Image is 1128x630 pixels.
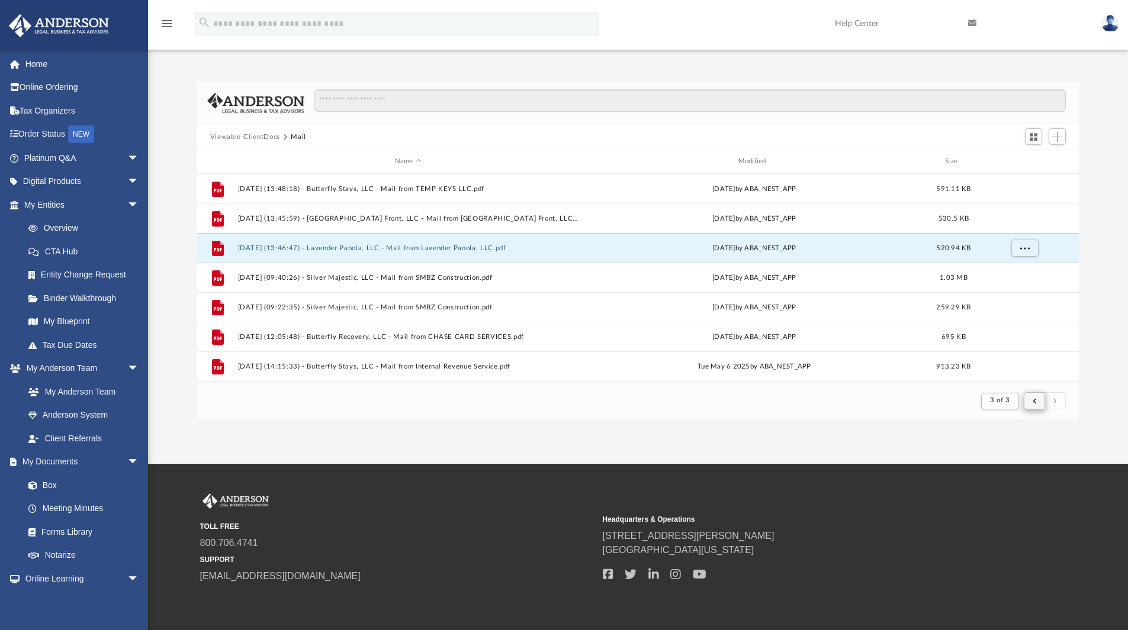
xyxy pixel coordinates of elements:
[160,22,174,31] a: menu
[8,76,157,99] a: Online Ordering
[1025,128,1043,145] button: Switch to Grid View
[127,450,151,474] span: arrow_drop_down
[198,16,211,29] i: search
[584,361,925,371] div: Tue May 6 2025 by ABA_NEST_APP
[17,544,151,567] a: Notarize
[127,567,151,591] span: arrow_drop_down
[237,303,579,311] button: [DATE] (09:22:35) - Silver Majestic, LLC - Mail from SMBZ Construction.pdf
[197,174,1079,383] div: grid
[939,215,969,221] span: 530.5 KB
[17,333,157,357] a: Tax Due Dates
[1101,15,1119,32] img: User Pic
[17,427,151,450] a: Client Referrals
[936,363,970,369] span: 913.23 KB
[1011,239,1038,257] button: More options
[237,333,579,341] button: [DATE] (12:05:48) - Butterfly Recovery, LLC - Mail from CHASE CARD SERVICES.pdf
[940,274,968,280] span: 1.03 MB
[8,99,157,122] a: Tax Organizers
[17,310,151,334] a: My Blueprint
[1049,128,1066,145] button: Add
[8,357,151,380] a: My Anderson Teamarrow_drop_down
[17,240,157,263] a: CTA Hub
[210,132,280,143] button: Viewable-ClientDocs
[200,571,361,581] a: [EMAIL_ADDRESS][DOMAIN_NAME]
[936,185,970,192] span: 591.11 KB
[237,363,579,370] button: [DATE] (14:15:33) - Butterfly Stays, LLC - Mail from Internal Revenue Service.pdf
[237,215,579,222] button: [DATE] (13:45:59) - [GEOGRAPHIC_DATA] Front, LLC - Mail from [GEOGRAPHIC_DATA] Front, LLC.pdf
[584,243,925,253] div: [DATE] by ABA_NEST_APP
[200,493,271,509] img: Anderson Advisors Platinum Portal
[936,303,970,310] span: 259.29 KB
[17,380,145,403] a: My Anderson Team
[200,538,258,548] a: 800.706.4741
[17,403,151,427] a: Anderson System
[17,520,145,544] a: Forms Library
[5,14,113,37] img: Anderson Advisors Platinum Portal
[127,146,151,170] span: arrow_drop_down
[941,333,966,340] span: 695 KB
[17,286,157,310] a: Binder Walkthrough
[17,497,151,521] a: Meeting Minutes
[291,132,306,143] button: Mail
[160,17,174,31] i: menu
[237,156,578,167] div: Name
[936,244,970,251] span: 520.94 KB
[584,183,925,194] div: [DATE] by ABA_NEST_APP
[583,156,924,167] div: Modified
[314,89,1066,112] input: Search files and folders
[584,331,925,342] div: [DATE] by ABA_NEST_APP
[17,217,157,240] a: Overview
[17,590,151,614] a: Courses
[8,193,157,217] a: My Entitiesarrow_drop_down
[127,357,151,381] span: arrow_drop_down
[203,156,232,167] div: id
[8,567,151,590] a: Online Learningarrow_drop_down
[584,302,925,312] div: [DATE] by ABA_NEST_APP
[8,170,157,193] a: Digital Productsarrow_drop_down
[237,274,579,282] button: [DATE] (09:40:26) - Silver Majestic, LLC - Mail from SMBZ Construction.pdf
[8,52,157,76] a: Home
[68,125,94,143] div: NEW
[200,554,594,565] small: SUPPORT
[127,193,151,217] span: arrow_drop_down
[930,156,977,167] div: Size
[584,213,925,224] div: [DATE] by ABA_NEST_APP
[237,244,579,252] button: [DATE] (13:46:47) - Lavender Panola, LLC - Mail from Lavender Panola, LLC.pdf
[17,263,157,287] a: Entity Change Request
[981,393,1018,409] button: 3 of 3
[8,146,157,170] a: Platinum Q&Aarrow_drop_down
[990,397,1010,403] span: 3 of 3
[603,531,775,541] a: [STREET_ADDRESS][PERSON_NAME]
[237,185,579,193] button: [DATE] (13:48:18) - Butterfly Stays, LLC - Mail from TEMP KEYS LLC.pdf
[200,521,594,532] small: TOLL FREE
[127,170,151,194] span: arrow_drop_down
[584,272,925,283] div: [DATE] by ABA_NEST_APP
[982,156,1065,167] div: id
[8,450,151,474] a: My Documentsarrow_drop_down
[603,545,754,555] a: [GEOGRAPHIC_DATA][US_STATE]
[8,122,157,147] a: Order StatusNEW
[603,514,997,525] small: Headquarters & Operations
[17,473,145,497] a: Box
